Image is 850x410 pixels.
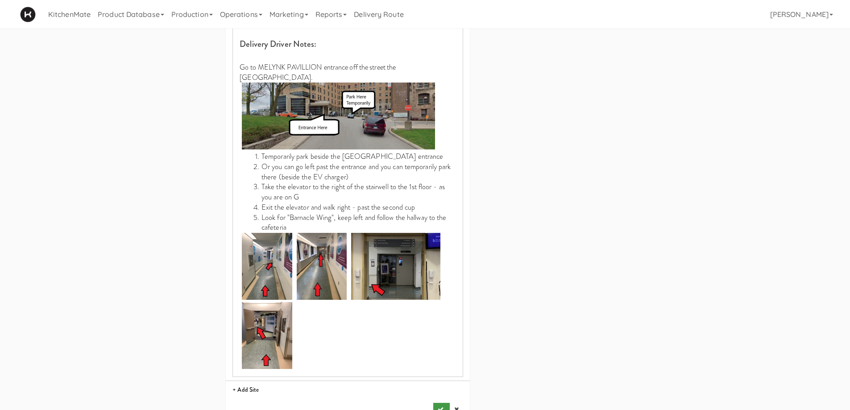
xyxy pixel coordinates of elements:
[20,7,36,22] img: Micromart
[242,233,292,300] img: pmafmvbfczrglnt6gnmu.jpg
[242,302,292,369] img: afqvxjbgb4s4acizaiiv.jpg
[251,162,456,182] li: Or you can go left past the entrance and you can temporarily park there (beside the EV charger)
[251,182,456,203] li: Take the elevator to the right of the stairwell to the 1st floor - as you are on G
[251,213,456,233] li: Look for "Barnacle Wing", keep left and follow the hallway to the cafeteria
[297,233,347,300] img: qrfrdfu885uj97pphwr3.jpg
[351,233,440,300] img: torvwd1oxqfhmkfhkgcj.jpg
[240,38,316,50] strong: Delivery Driver Notes:
[242,83,435,149] img: bjenga8kk3bxrsorpodz.jpg
[251,152,456,162] li: Temporarily park beside the [GEOGRAPHIC_DATA] entrance
[240,62,456,83] p: Go to MELYNK PAVILLION entrance off the street the [GEOGRAPHIC_DATA].
[226,381,470,399] li: + Add Site
[251,203,456,213] li: Exit the elevator and walk right - past the second cup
